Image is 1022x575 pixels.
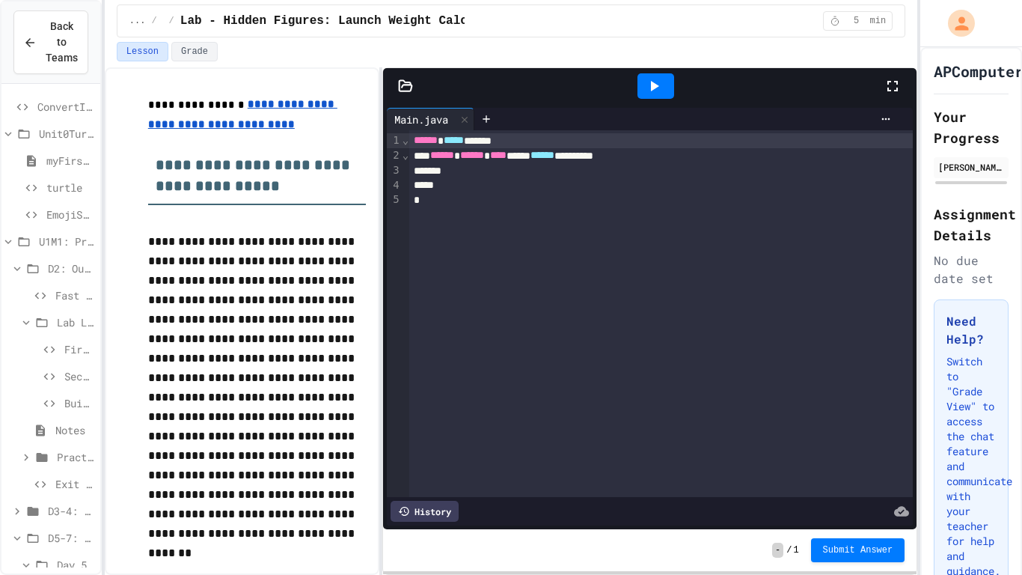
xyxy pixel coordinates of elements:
span: / [151,15,156,27]
div: History [391,501,459,522]
div: Main.java [387,108,474,130]
span: Submit Answer [823,544,893,556]
div: 4 [387,178,402,193]
h2: Your Progress [934,106,1009,148]
span: D3-4: Variables and Input [48,503,94,519]
span: Building a Rocket (ASCII Art) [64,395,94,411]
div: My Account [932,6,979,40]
div: Main.java [387,112,456,127]
span: Fast Start [55,287,94,303]
button: Back to Teams [13,10,88,74]
div: [PERSON_NAME] [938,160,1004,174]
span: Fold line [402,134,409,146]
span: - [772,543,783,558]
button: Submit Answer [811,538,905,562]
span: / [786,544,792,556]
span: D2: Output and Compiling Code [48,261,94,276]
span: Fold line [402,149,409,161]
span: ConvertInchesGRADED [37,99,94,115]
span: min [870,15,887,27]
span: myFirstJavaProgram [46,153,94,168]
div: 5 [387,192,402,207]
div: 1 [387,133,402,148]
div: 3 [387,163,402,178]
span: Lab - Hidden Figures: Launch Weight Calculator [180,12,511,30]
h2: Assignment Details [934,204,1009,246]
span: / [169,15,174,27]
span: Exit Ticket [55,476,94,492]
span: 5 [845,15,869,27]
span: turtle [46,180,94,195]
div: No due date set [934,252,1009,287]
h3: Need Help? [946,312,996,348]
span: Second Challenge - Special Characters [64,368,94,384]
span: ... [129,15,146,27]
button: Grade [171,42,218,61]
button: Lesson [117,42,168,61]
span: U1M1: Primitives, Variables, Basic I/O [39,234,94,249]
div: 2 [387,148,402,163]
span: Back to Teams [46,19,78,66]
span: First Challenge - Manual Column Alignment [64,341,94,357]
span: Practice (20 mins) [57,449,94,465]
span: D5-7: Data Types and Number Calculations [48,530,94,546]
span: Day 5 [57,557,94,573]
span: Notes [55,422,94,438]
span: Unit0TurtleAvatar [39,126,94,142]
span: 1 [793,544,798,556]
span: Lab Lecture (20 mins) [57,314,94,330]
span: EmojiStarter [46,207,94,222]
